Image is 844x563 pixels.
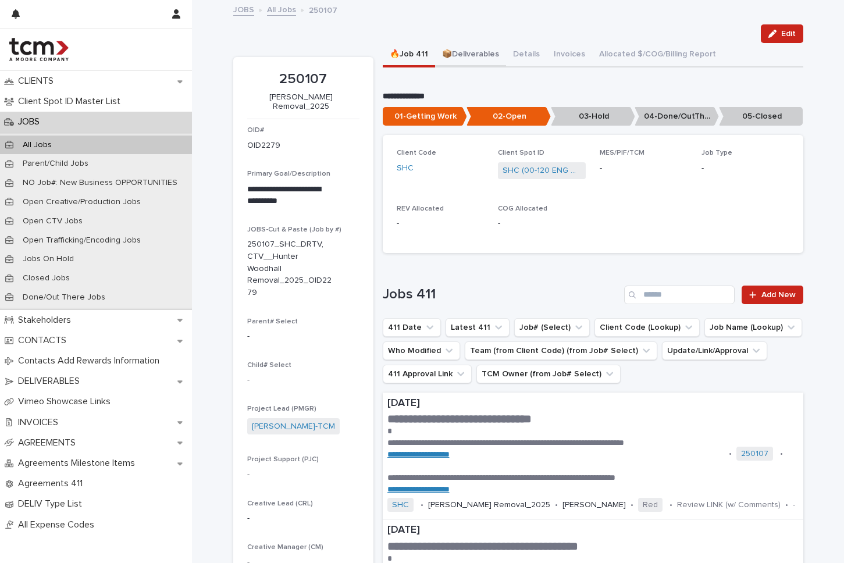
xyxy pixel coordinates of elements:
[9,38,69,61] img: 4hMmSqQkux38exxPVZHQ
[498,205,547,212] span: COG Allocated
[397,218,485,230] p: -
[793,500,795,510] p: -
[383,318,441,337] button: 411 Date
[701,162,789,174] p: -
[247,71,359,88] p: 250107
[662,341,767,360] button: Update/Link/Approval
[669,500,672,510] p: •
[13,437,85,448] p: AGREEMENTS
[13,140,61,150] p: All Jobs
[247,456,319,463] span: Project Support (PJC)
[446,318,510,337] button: Latest 411
[555,500,558,510] p: •
[247,362,291,369] span: Child# Select
[547,43,592,67] button: Invoices
[428,500,550,510] p: [PERSON_NAME] Removal_2025
[247,469,359,481] p: -
[13,315,80,326] p: Stakeholders
[13,254,83,264] p: Jobs On Hold
[761,24,803,43] button: Edit
[13,458,144,469] p: Agreements Milestone Items
[635,107,719,126] p: 04-Done/OutThere
[247,238,332,299] p: 250107_SHC_DRTV, CTV__Hunter Woodhall Removal_2025_OID2279
[13,335,76,346] p: CONTACTS
[785,500,788,510] p: •
[435,43,506,67] button: 📦Deliverables
[503,165,581,177] a: SHC (00-120 ENG Spots)
[247,405,316,412] span: Project Lead (PMGR)
[13,236,150,245] p: Open Trafficking/Encoding Jobs
[383,286,620,303] h1: Jobs 411
[247,374,359,386] p: -
[13,96,130,107] p: Client Spot ID Master List
[383,107,467,126] p: 01-Getting Work
[498,218,586,230] p: -
[761,291,796,299] span: Add New
[13,178,187,188] p: NO Job#: New Business OPPORTUNITIES
[13,519,104,530] p: All Expense Codes
[13,116,49,127] p: JOBS
[742,286,803,304] a: Add New
[247,544,323,551] span: Creative Manager (CM)
[247,127,264,134] span: OID#
[781,30,796,38] span: Edit
[397,205,444,212] span: REV Allocated
[638,498,663,512] span: Red
[387,524,799,537] p: [DATE]
[631,500,633,510] p: •
[247,512,359,525] p: -
[392,500,409,510] a: SHC
[677,500,781,510] p: Review LINK (w/ Comments)
[13,355,169,366] p: Contacts Add Rewards Information
[498,149,544,156] span: Client Spot ID
[704,318,802,337] button: Job Name (Lookup)
[13,159,98,169] p: Parent/Child Jobs
[780,449,783,459] p: •
[247,330,359,343] p: -
[247,170,330,177] span: Primary Goal/Description
[397,149,436,156] span: Client Code
[466,107,551,126] p: 02-Open
[13,76,63,87] p: CLIENTS
[13,478,92,489] p: Agreements 411
[421,500,423,510] p: •
[387,397,799,410] p: [DATE]
[247,226,341,233] span: JOBS-Cut & Paste (Job by #)
[397,162,414,174] a: SHC
[247,140,280,152] p: OID2279
[247,500,313,507] span: Creative Lead (CRL)
[13,216,92,226] p: Open CTV Jobs
[383,43,435,67] button: 🔥Job 411
[383,341,460,360] button: Who Modified
[729,449,732,459] p: •
[13,498,91,509] p: DELIV Type List
[562,500,626,510] p: [PERSON_NAME]
[247,318,298,325] span: Parent# Select
[741,449,768,459] a: 250107
[309,3,337,16] p: 250107
[13,417,67,428] p: INVOICES
[13,396,120,407] p: Vimeo Showcase Links
[13,273,79,283] p: Closed Jobs
[624,286,735,304] input: Search
[506,43,547,67] button: Details
[247,92,355,112] p: [PERSON_NAME] Removal_2025
[600,149,644,156] span: MES/PIF/TCM
[600,162,688,174] p: -
[465,341,657,360] button: Team (from Client Code) (from Job# Select)
[233,2,254,16] a: JOBS
[252,421,335,433] a: [PERSON_NAME]-TCM
[267,2,296,16] a: All Jobs
[551,107,635,126] p: 03-Hold
[594,318,700,337] button: Client Code (Lookup)
[13,376,89,387] p: DELIVERABLES
[383,365,472,383] button: 411 Approval Link
[514,318,590,337] button: Job# (Select)
[13,293,115,302] p: Done/Out There Jobs
[592,43,723,67] button: Allocated $/COG/Billing Report
[719,107,803,126] p: 05-Closed
[701,149,732,156] span: Job Type
[13,197,150,207] p: Open Creative/Production Jobs
[476,365,621,383] button: TCM Owner (from Job# Select)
